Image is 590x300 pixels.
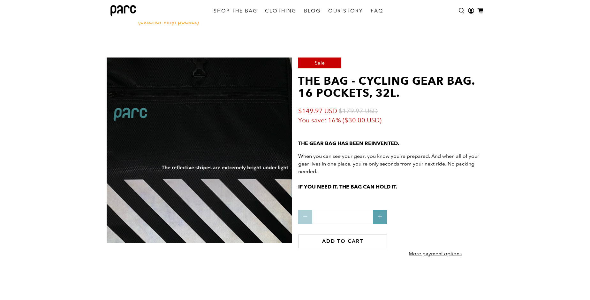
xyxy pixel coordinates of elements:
[110,5,136,17] img: parc bag logo
[400,245,471,265] a: More payment options
[324,2,367,20] a: OUR STORY
[344,116,380,124] span: $30.00 USD
[322,238,363,244] span: Add to cart
[298,107,337,115] span: $149.97 USD
[300,2,324,20] a: BLOG
[107,58,292,243] img: Close up view of exterior of Parc cycling gear bag showing reflective stripes glowing under light...
[339,107,378,115] span: $179.97 USD
[298,152,483,198] p: When you can see your gear, you know you're prepared. And when all of your gear lives in one plac...
[298,184,397,190] strong: IF YOU NEED IT, THE BAG CAN HOLD IT.
[210,2,261,20] a: SHOP THE BAG
[315,60,325,66] span: Sale
[298,234,387,248] button: Add to cart
[298,116,483,124] span: You save: 16% ( )
[261,2,300,20] a: CLOTHING
[298,74,475,99] a: THE BAG - cycling gear bag. 16 pockets, 32L.
[367,2,387,20] a: FAQ
[298,140,399,146] strong: THE GEAR BAG HAS BEEN REINVENTED.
